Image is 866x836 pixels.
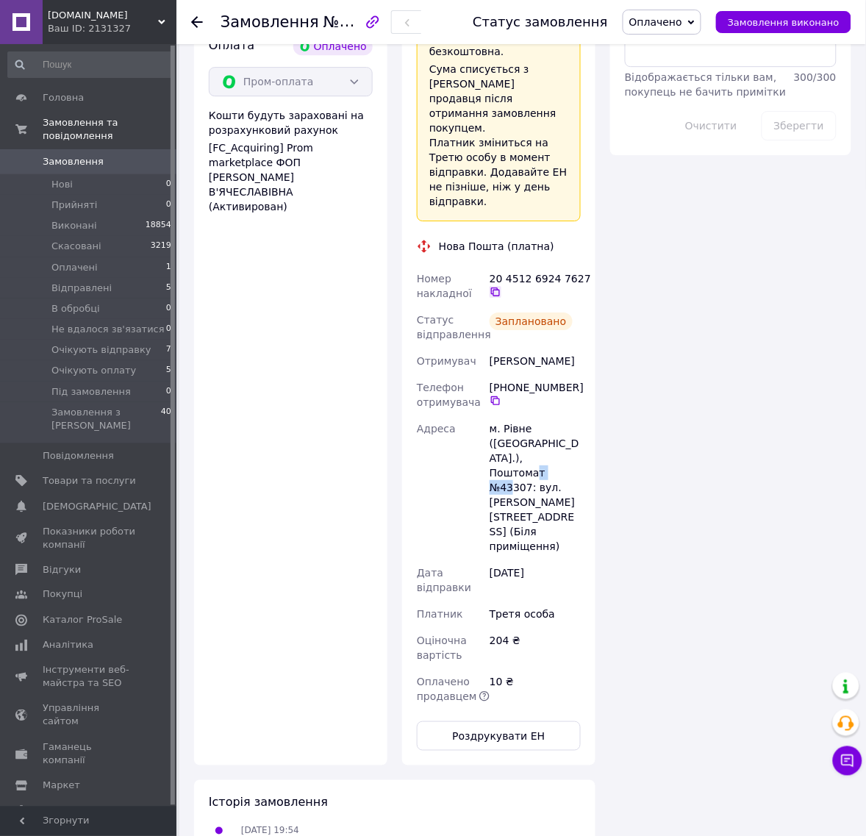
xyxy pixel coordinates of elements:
span: Маркет [43,779,80,793]
span: Замовлення та повідомлення [43,116,176,143]
span: Виконані [51,219,97,232]
div: Третя особа [487,601,584,627]
span: 40 [161,406,171,432]
span: Аналітика [43,639,93,652]
span: Телефон отримувача [417,382,481,408]
div: Ваш ID: 2131327 [48,22,176,35]
span: Скасовані [51,240,101,253]
span: Відображається тільки вам, покупець не бачить примітки [625,71,786,98]
div: 10 ₴ [487,668,584,710]
div: [DATE] [487,560,584,601]
span: Адреса [417,423,456,435]
div: 204 ₴ [487,627,584,668]
button: Роздрукувати ЕН [417,721,581,751]
span: Показники роботи компанії [43,525,136,551]
span: 0 [166,199,171,212]
span: Прийняті [51,199,97,212]
span: 1 [166,261,171,274]
span: 0 [166,323,171,336]
span: 5 [166,364,171,377]
span: 7 [166,343,171,357]
span: Оплата [209,38,254,52]
span: Не вдалося зв'язатися [51,323,165,336]
span: Дата відправки [417,567,471,593]
span: Покупці [43,588,82,601]
div: Оплачено [293,37,373,55]
span: Замовлення виконано [728,17,840,28]
span: Замовлення з [PERSON_NAME] [51,406,161,432]
span: Налаштування [43,804,118,818]
div: Кошти будуть зараховані на розрахунковий рахунок [209,108,373,214]
div: Заплановано [490,312,573,330]
div: [PERSON_NAME] [487,348,584,374]
span: Очікують оплату [51,364,136,377]
span: №366356902 [323,12,428,31]
span: Нові [51,178,73,191]
div: [FC_Acquiring] Prom marketplace ФОП [PERSON_NAME] В'ЯЧЕСЛАВІВНА (Активирован) [209,140,373,214]
span: 0 [166,178,171,191]
span: 300 / 300 [794,71,837,83]
span: 0 [166,302,171,315]
span: 18854 [146,219,171,232]
span: Відправлені [51,282,112,295]
div: Сума списується з [PERSON_NAME] продавця після отримання замовлення покупцем. Платник зміниться н... [429,62,568,209]
span: izmeritel.in.ua [48,9,158,22]
div: 20 4512 6924 7627 [490,271,581,298]
span: Оплачено [629,16,682,28]
span: Відгуки [43,563,81,576]
span: 0 [166,385,171,399]
div: [PHONE_NUMBER] [490,380,581,407]
div: Нова Пошта (платна) [435,239,558,254]
input: Пошук [7,51,173,78]
span: 3219 [151,240,171,253]
span: Управління сайтом [43,702,136,729]
span: 5 [166,282,171,295]
span: Гаманець компанії [43,741,136,768]
span: Інструменти веб-майстра та SEO [43,664,136,690]
span: Статус відправлення [417,314,491,340]
span: [DATE] 19:54 [241,826,299,836]
span: Під замовлення [51,385,131,399]
span: Історія замовлення [209,796,328,810]
span: Оплачено продавцем [417,676,477,702]
span: Номер накладної [417,273,472,299]
span: Оціночна вартість [417,635,467,661]
span: Повідомлення [43,449,114,462]
span: Замовлення [221,13,319,31]
button: Замовлення виконано [716,11,851,33]
button: Чат з покупцем [833,746,862,776]
span: Замовлення [43,155,104,168]
span: Товари та послуги [43,474,136,487]
span: Оплачені [51,261,98,274]
div: Статус замовлення [473,15,608,29]
div: м. Рівне ([GEOGRAPHIC_DATA].), Поштомат №43307: вул. [PERSON_NAME][STREET_ADDRESS] (Біля приміщення) [487,415,584,560]
span: Головна [43,91,84,104]
span: [DEMOGRAPHIC_DATA] [43,500,151,513]
span: Каталог ProSale [43,614,122,627]
div: Повернутися назад [191,15,203,29]
span: Очікують відправку [51,343,151,357]
span: В обробці [51,302,100,315]
span: Отримувач [417,355,476,367]
span: Платник [417,608,463,620]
